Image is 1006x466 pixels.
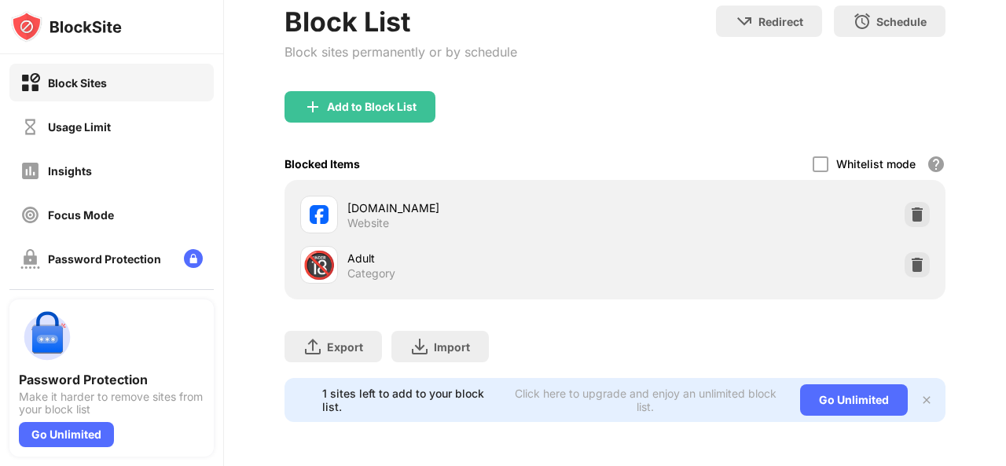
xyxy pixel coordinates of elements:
div: Focus Mode [48,208,114,222]
div: 1 sites left to add to your block list. [322,387,500,413]
div: Click here to upgrade and enjoy an unlimited block list. [509,387,781,413]
div: Add to Block List [327,101,417,113]
img: time-usage-off.svg [20,117,40,137]
div: Password Protection [19,372,204,387]
div: Blocked Items [285,157,360,171]
div: [DOMAIN_NAME] [347,200,615,216]
div: Go Unlimited [800,384,908,416]
div: Whitelist mode [836,157,916,171]
img: block-on.svg [20,73,40,93]
div: Category [347,266,395,281]
img: x-button.svg [920,394,933,406]
img: focus-off.svg [20,205,40,225]
div: Password Protection [48,252,161,266]
div: Redirect [758,15,803,28]
div: Import [434,340,470,354]
img: password-protection-off.svg [20,249,40,269]
img: favicons [310,205,329,224]
div: 🔞 [303,249,336,281]
div: Insights [48,164,92,178]
img: insights-off.svg [20,161,40,181]
img: push-password-protection.svg [19,309,75,365]
div: Schedule [876,15,927,28]
div: Go Unlimited [19,422,114,447]
img: logo-blocksite.svg [11,11,122,42]
div: Export [327,340,363,354]
div: Website [347,216,389,230]
div: Make it harder to remove sites from your block list [19,391,204,416]
div: Block sites permanently or by schedule [285,44,517,60]
div: Block Sites [48,76,107,90]
div: Usage Limit [48,120,111,134]
div: Adult [347,250,615,266]
img: lock-menu.svg [184,249,203,268]
div: Block List [285,6,517,38]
